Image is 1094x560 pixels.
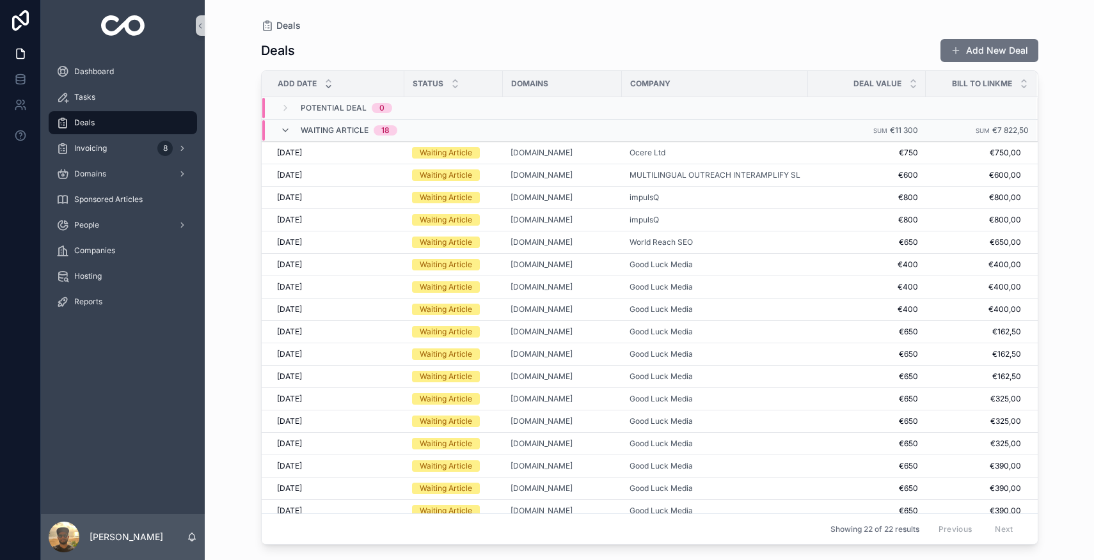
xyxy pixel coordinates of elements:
a: [DATE] [277,394,397,404]
a: Good Luck Media [630,282,800,292]
a: [DOMAIN_NAME] [511,170,573,180]
span: [DATE] [277,304,302,315]
a: Good Luck Media [630,371,693,382]
span: €600 [816,170,918,180]
a: [DOMAIN_NAME] [511,148,573,158]
small: Sum [873,127,887,134]
a: [DOMAIN_NAME] [511,416,614,426]
div: Waiting Article [420,259,472,270]
span: €650 [816,416,918,426]
a: [DOMAIN_NAME] [511,260,614,270]
a: [DATE] [277,461,397,471]
a: [DOMAIN_NAME] [511,304,573,315]
a: Good Luck Media [630,506,800,516]
p: [PERSON_NAME] [90,531,163,543]
a: [DOMAIN_NAME] [511,237,614,247]
a: Add New Deal [940,39,1038,62]
a: €650 [816,506,918,516]
a: [DOMAIN_NAME] [511,170,614,180]
a: [DOMAIN_NAME] [511,439,573,449]
a: impulsQ [630,192,659,203]
a: [DOMAIN_NAME] [511,483,614,494]
a: €800 [816,215,918,225]
a: impulsQ [630,215,659,225]
span: €390,00 [926,506,1021,516]
div: Waiting Article [420,438,472,449]
a: Good Luck Media [630,439,800,449]
a: Good Luck Media [630,371,800,382]
span: Companies [74,245,115,256]
span: [DOMAIN_NAME] [511,349,573,359]
span: [DATE] [277,148,302,158]
a: [DATE] [277,506,397,516]
a: impulsQ [630,192,800,203]
span: €162,50 [926,349,1021,359]
a: Good Luck Media [630,349,693,359]
span: Good Luck Media [630,439,693,449]
a: People [49,214,197,237]
a: [DOMAIN_NAME] [511,304,614,315]
div: Waiting Article [420,192,472,203]
a: €325,00 [926,416,1021,426]
a: €800,00 [926,192,1021,203]
a: Good Luck Media [630,327,693,337]
a: World Reach SEO [630,237,693,247]
span: Good Luck Media [630,461,693,471]
a: €800,00 [926,215,1021,225]
a: €650 [816,327,918,337]
a: [DATE] [277,349,397,359]
span: Invoicing [74,143,107,153]
div: Waiting Article [420,214,472,226]
a: Waiting Article [412,438,495,449]
a: [DOMAIN_NAME] [511,260,573,270]
span: Deals [74,118,95,128]
a: Good Luck Media [630,260,800,270]
span: €400,00 [926,304,1021,315]
span: €650 [816,483,918,494]
a: [DATE] [277,371,397,382]
span: €7 822,50 [992,125,1029,135]
span: Reports [74,297,102,307]
a: [DOMAIN_NAME] [511,349,614,359]
a: €400,00 [926,260,1021,270]
span: €390,00 [926,483,1021,494]
span: Good Luck Media [630,260,693,270]
a: Waiting Article [412,416,495,427]
span: Deal Value [853,79,901,89]
span: €650 [816,439,918,449]
a: €325,00 [926,394,1021,404]
span: Ocere Ltd [630,148,665,158]
span: €400,00 [926,282,1021,292]
a: Waiting Article [412,281,495,293]
span: Company [630,79,670,89]
a: [DOMAIN_NAME] [511,371,614,382]
a: impulsQ [630,215,800,225]
span: [DATE] [277,506,302,516]
span: [DOMAIN_NAME] [511,416,573,426]
a: Companies [49,239,197,262]
span: Good Luck Media [630,483,693,494]
span: Showing 22 of 22 results [830,524,919,534]
a: €400 [816,282,918,292]
a: €650 [816,394,918,404]
span: €390,00 [926,461,1021,471]
a: €800 [816,192,918,203]
a: [DOMAIN_NAME] [511,483,573,494]
a: Ocere Ltd [630,148,800,158]
a: [DOMAIN_NAME] [511,461,614,471]
a: [DATE] [277,170,397,180]
a: Waiting Article [412,326,495,338]
a: MULTILINGUAL OUTREACH INTERAMPLIFY SL [630,170,800,180]
a: [DOMAIN_NAME] [511,439,614,449]
span: [DOMAIN_NAME] [511,461,573,471]
a: Good Luck Media [630,304,800,315]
